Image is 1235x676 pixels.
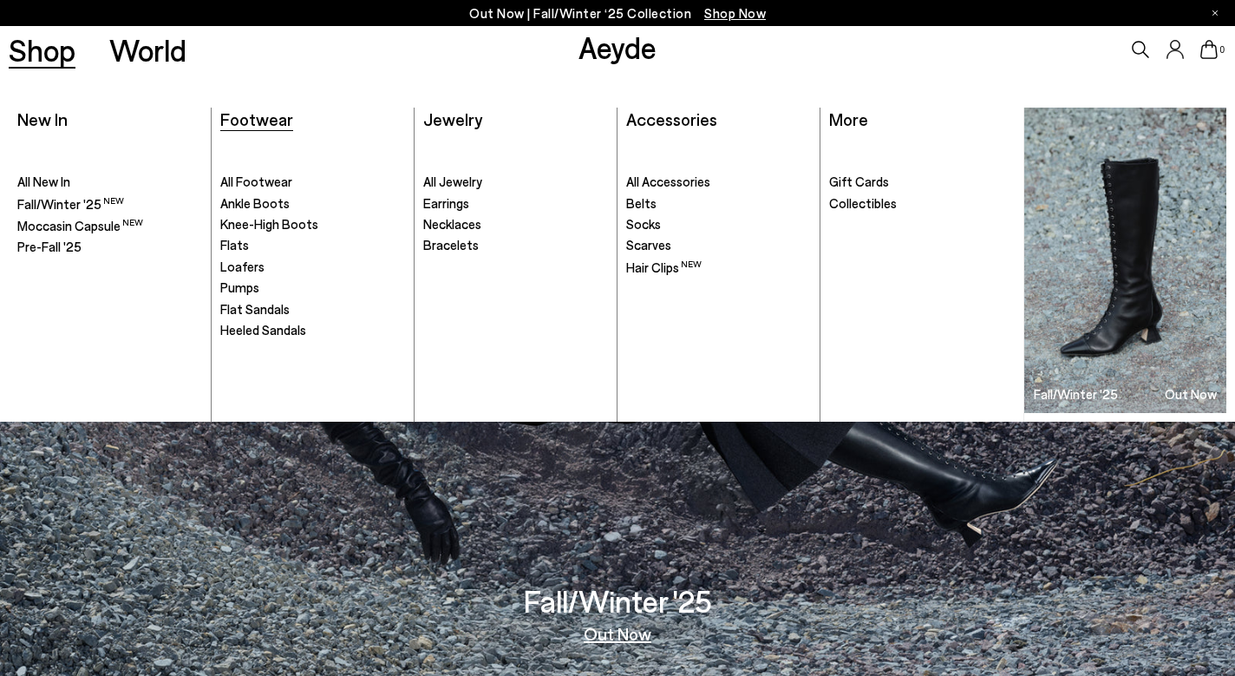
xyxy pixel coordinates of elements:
[626,195,657,211] span: Belts
[17,195,202,213] a: Fall/Winter '25
[578,29,657,65] a: Aeyde
[423,174,482,189] span: All Jewelry
[626,174,811,191] a: All Accessories
[220,195,405,213] a: Ankle Boots
[17,174,70,189] span: All New In
[829,174,889,189] span: Gift Cards
[220,237,405,254] a: Flats
[9,35,75,65] a: Shop
[626,216,811,233] a: Socks
[220,322,306,338] span: Heeled Sandals
[626,237,811,254] a: Scarves
[220,259,265,274] span: Loafers
[1024,108,1226,414] img: Group_1295_900x.jpg
[17,108,68,129] a: New In
[423,195,608,213] a: Earrings
[17,217,202,235] a: Moccasin Capsule
[423,195,469,211] span: Earrings
[17,239,202,256] a: Pre-Fall '25
[423,216,608,233] a: Necklaces
[829,195,1015,213] a: Collectibles
[626,237,671,253] span: Scarves
[220,108,293,129] a: Footwear
[423,237,608,254] a: Bracelets
[584,625,651,642] a: Out Now
[220,279,405,297] a: Pumps
[17,196,124,212] span: Fall/Winter '25
[220,301,290,317] span: Flat Sandals
[626,259,702,275] span: Hair Clips
[1165,388,1217,401] h3: Out Now
[220,322,405,339] a: Heeled Sandals
[220,216,405,233] a: Knee-High Boots
[626,174,710,189] span: All Accessories
[17,174,202,191] a: All New In
[626,216,661,232] span: Socks
[423,174,608,191] a: All Jewelry
[220,237,249,253] span: Flats
[220,259,405,276] a: Loafers
[469,3,766,24] p: Out Now | Fall/Winter ‘25 Collection
[524,586,712,616] h3: Fall/Winter '25
[220,216,318,232] span: Knee-High Boots
[829,108,868,129] a: More
[423,237,479,253] span: Bracelets
[1034,388,1118,401] h3: Fall/Winter '25
[220,279,259,295] span: Pumps
[704,5,766,21] span: Navigate to /collections/new-in
[17,239,82,254] span: Pre-Fall '25
[17,218,143,233] span: Moccasin Capsule
[109,35,186,65] a: World
[220,174,292,189] span: All Footwear
[626,259,811,277] a: Hair Clips
[829,195,897,211] span: Collectibles
[626,108,717,129] a: Accessories
[220,174,405,191] a: All Footwear
[423,216,481,232] span: Necklaces
[423,108,482,129] a: Jewelry
[220,195,290,211] span: Ankle Boots
[220,301,405,318] a: Flat Sandals
[1024,108,1226,414] a: Fall/Winter '25 Out Now
[829,174,1015,191] a: Gift Cards
[1200,40,1218,59] a: 0
[626,195,811,213] a: Belts
[1218,45,1226,55] span: 0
